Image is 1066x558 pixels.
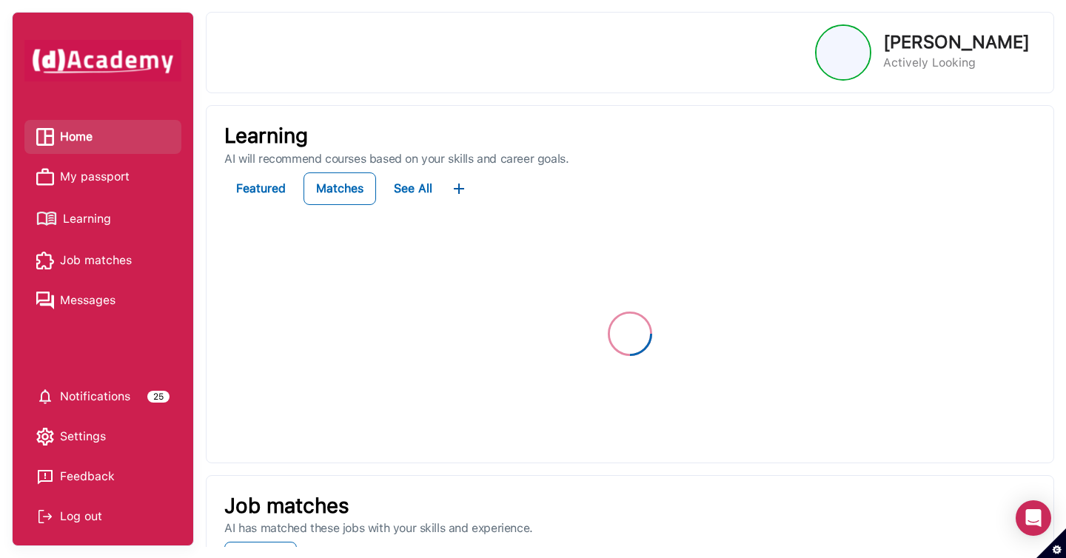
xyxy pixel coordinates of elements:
[450,180,468,198] img: ...
[60,126,93,148] span: Home
[883,33,1030,51] p: [PERSON_NAME]
[36,292,54,309] img: Messages icon
[36,289,170,312] a: Messages iconMessages
[36,128,54,146] img: Home icon
[63,208,111,230] span: Learning
[36,249,170,272] a: Job matches iconJob matches
[36,252,54,269] img: Job matches icon
[304,172,376,205] button: Matches
[224,494,1036,519] p: Job matches
[36,206,170,232] a: Learning iconLearning
[36,206,57,232] img: Learning icon
[224,124,1036,149] p: Learning
[36,168,54,186] img: My passport icon
[36,126,170,148] a: Home iconHome
[60,386,130,408] span: Notifications
[224,152,1036,167] p: AI will recommend courses based on your skills and career goals.
[883,54,1030,72] p: Actively Looking
[36,428,54,446] img: setting
[1036,528,1066,558] button: Set cookie preferences
[382,172,444,205] button: See All
[36,166,170,188] a: My passport iconMy passport
[224,172,298,205] button: Featured
[60,289,115,312] span: Messages
[36,508,54,525] img: Log out
[60,166,130,188] span: My passport
[24,40,181,81] img: dAcademy
[817,27,869,78] img: Profile
[60,249,132,272] span: Job matches
[36,465,170,488] a: Feedback
[236,178,286,199] div: Featured
[36,388,54,406] img: setting
[316,178,363,199] div: Matches
[608,312,652,356] div: oval-loading
[147,391,170,403] div: 25
[394,178,432,199] div: See All
[36,505,170,528] div: Log out
[1016,500,1051,536] div: Open Intercom Messenger
[224,521,1036,536] p: AI has matched these jobs with your skills and experience.
[60,426,106,448] span: Settings
[36,468,54,485] img: feedback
